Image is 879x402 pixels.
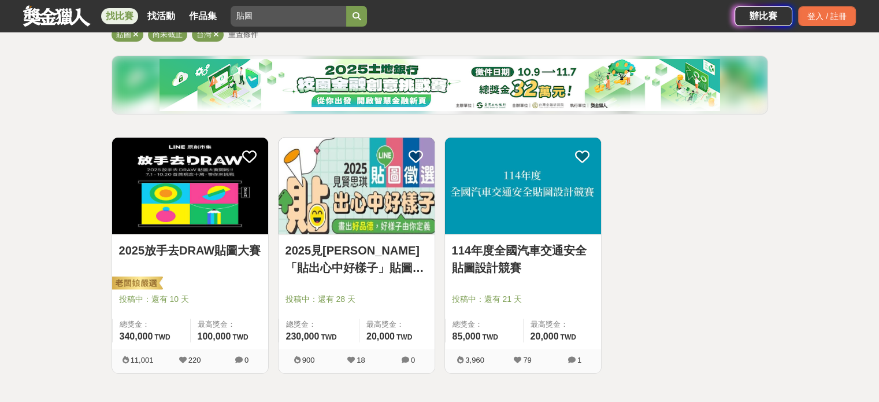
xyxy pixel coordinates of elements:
[366,331,395,341] span: 20,000
[577,356,581,364] span: 1
[279,138,435,234] img: Cover Image
[560,333,576,341] span: TWD
[131,356,154,364] span: 11,001
[154,333,170,341] span: TWD
[531,331,559,341] span: 20,000
[452,293,594,305] span: 投稿中：還有 21 天
[116,30,131,39] span: 貼圖
[452,242,594,276] a: 114年度全國汽車交通安全貼圖設計競賽
[184,8,221,24] a: 作品集
[112,138,268,234] img: Cover Image
[198,319,261,330] span: 最高獎金：
[735,6,792,26] a: 辦比賽
[523,356,531,364] span: 79
[160,59,720,111] img: de0ec254-a5ce-4606-9358-3f20dd3f7ec9.png
[321,333,336,341] span: TWD
[531,319,594,330] span: 最高獎金：
[357,356,365,364] span: 18
[285,242,428,276] a: 2025見[PERSON_NAME]「貼出心中好樣子」貼圖徵選
[244,356,249,364] span: 0
[101,8,138,24] a: 找比賽
[228,30,258,39] span: 重置條件
[120,319,183,330] span: 總獎金：
[143,8,180,24] a: 找活動
[798,6,856,26] div: 登入 / 註冊
[482,333,498,341] span: TWD
[396,333,412,341] span: TWD
[110,276,163,292] img: 老闆娘嚴選
[232,333,248,341] span: TWD
[286,331,320,341] span: 230,000
[153,30,183,39] span: 尚未截止
[196,30,212,39] span: 台灣
[453,331,481,341] span: 85,000
[286,319,352,330] span: 總獎金：
[112,138,268,235] a: Cover Image
[453,319,516,330] span: 總獎金：
[445,138,601,234] img: Cover Image
[366,319,428,330] span: 最高獎金：
[188,356,201,364] span: 220
[445,138,601,235] a: Cover Image
[285,293,428,305] span: 投稿中：還有 28 天
[120,331,153,341] span: 340,000
[119,293,261,305] span: 投稿中：還有 10 天
[198,331,231,341] span: 100,000
[231,6,346,27] input: 2025土地銀行校園金融創意挑戰賽：從你出發 開啟智慧金融新頁
[302,356,315,364] span: 900
[119,242,261,259] a: 2025放手去DRAW貼圖大賽
[411,356,415,364] span: 0
[279,138,435,235] a: Cover Image
[465,356,484,364] span: 3,960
